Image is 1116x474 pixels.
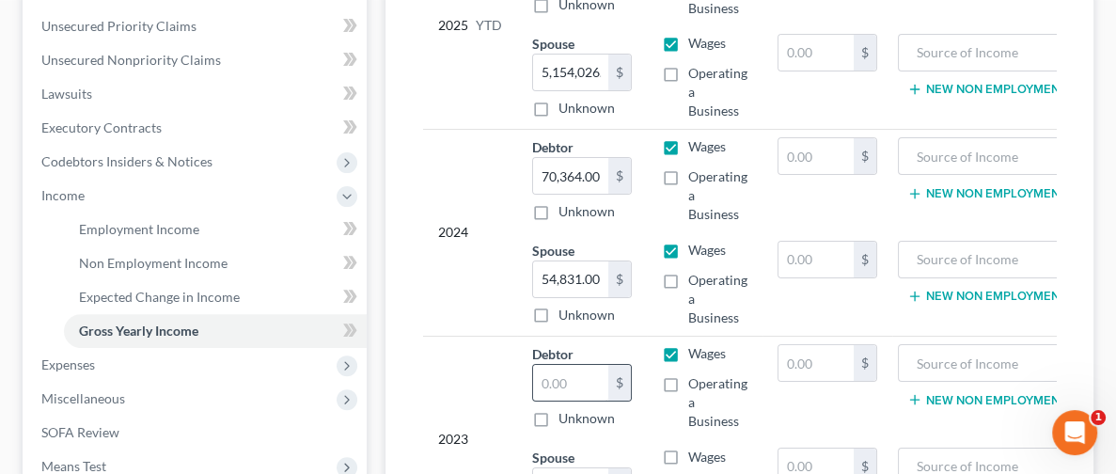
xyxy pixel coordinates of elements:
span: Operating a Business [688,65,747,118]
input: Source of Income [908,35,1078,71]
span: Unsecured Priority Claims [41,18,196,34]
div: $ [608,158,631,194]
span: Gross Yearly Income [79,323,198,339]
span: Executory Contracts [41,119,162,135]
a: Expected Change in Income [64,280,367,314]
iframe: Intercom live chat [1052,410,1097,455]
a: Executory Contracts [26,111,367,145]
input: 0.00 [533,261,608,297]
label: Debtor [532,344,574,364]
div: $ [854,345,876,381]
label: Spouse [532,241,574,261]
div: 2024 [438,137,502,326]
span: Expected Change in Income [79,289,240,305]
span: Operating a Business [688,272,747,325]
span: 1 [1091,410,1106,425]
span: Wages [688,35,726,51]
span: Codebtors Insiders & Notices [41,153,212,169]
div: $ [854,138,876,174]
span: Wages [688,449,726,465]
label: Debtor [532,137,574,157]
label: Spouse [532,448,574,467]
a: Unsecured Priority Claims [26,9,367,43]
span: Wages [688,138,726,154]
span: Expenses [41,356,95,372]
span: Non Employment Income [79,255,228,271]
label: Spouse [532,34,574,54]
span: SOFA Review [41,424,119,440]
input: Source of Income [908,345,1078,381]
label: Unknown [558,99,615,118]
input: 0.00 [778,242,854,277]
a: Lawsuits [26,77,367,111]
input: Source of Income [908,242,1078,277]
span: Operating a Business [688,375,747,429]
label: Unknown [558,306,615,324]
a: Gross Yearly Income [64,314,367,348]
span: Unsecured Nonpriority Claims [41,52,221,68]
a: SOFA Review [26,416,367,450]
input: 0.00 [778,35,854,71]
label: Unknown [558,202,615,221]
span: Miscellaneous [41,390,125,406]
label: Unknown [558,409,615,428]
input: 0.00 [533,365,608,401]
span: Income [41,187,85,203]
div: $ [608,365,631,401]
a: Non Employment Income [64,246,367,280]
input: 0.00 [778,345,854,381]
input: Source of Income [908,138,1078,174]
span: Operating a Business [688,168,747,222]
span: Lawsuits [41,86,92,102]
span: Wages [688,345,726,361]
div: $ [608,55,631,90]
span: YTD [476,16,502,35]
div: $ [854,35,876,71]
div: $ [608,261,631,297]
input: 0.00 [533,55,608,90]
a: Unsecured Nonpriority Claims [26,43,367,77]
input: 0.00 [778,138,854,174]
input: 0.00 [533,158,608,194]
span: Employment Income [79,221,199,237]
div: $ [854,242,876,277]
span: Means Test [41,458,106,474]
a: Employment Income [64,213,367,246]
span: Wages [688,242,726,258]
